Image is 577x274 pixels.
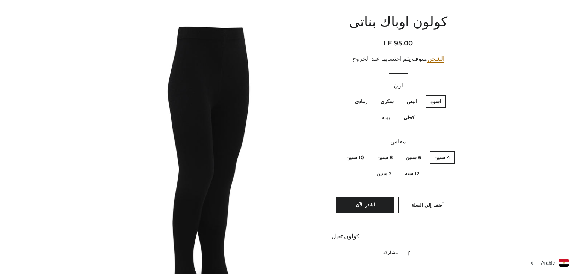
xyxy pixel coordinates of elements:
[384,39,413,47] span: LE 95.00
[411,202,444,208] span: أضف إلى السلة
[336,197,394,213] button: اشتر الآن
[332,81,465,90] label: لون
[332,14,465,32] h1: كولون اوباك بناتى
[430,151,455,164] label: 4 سنين
[373,151,397,164] label: 8 سنين
[376,95,398,108] label: سكرى
[350,95,372,108] label: رمادى
[401,151,426,164] label: 6 سنين
[342,151,369,164] label: 10 سنين
[332,54,465,64] div: .سوف يتم احتسابها عند الخروج
[383,249,402,257] span: مشاركه
[332,137,465,146] label: مقاس
[332,232,465,241] div: كولون تقيل
[427,56,444,63] a: الشحن
[531,259,569,267] a: Arabic
[400,167,424,180] label: 12 سنه
[402,95,422,108] label: ابيض
[377,111,395,124] label: بمبه
[426,95,446,108] label: اسود
[372,167,396,180] label: 2 سنين
[541,260,555,265] i: Arabic
[399,111,419,124] label: كحلى
[398,197,456,213] button: أضف إلى السلة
